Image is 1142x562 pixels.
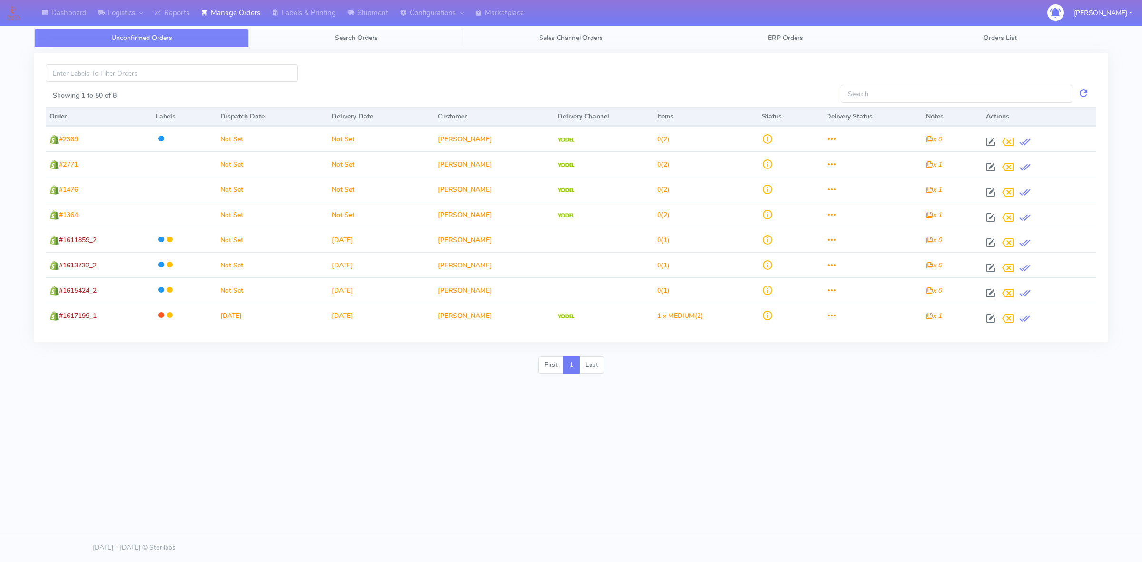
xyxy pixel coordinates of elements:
i: x 0 [926,236,942,245]
img: Yodel [558,314,574,319]
td: Not Set [217,202,328,227]
span: (1) [657,261,669,270]
span: 0 [657,135,661,144]
td: Not Set [328,202,434,227]
td: [PERSON_NAME] [434,227,554,252]
span: 0 [657,185,661,194]
span: #1613732_2 [59,261,97,270]
td: [DATE] [328,252,434,277]
i: x 0 [926,135,942,144]
span: #1476 [59,185,78,194]
i: x 1 [926,185,942,194]
span: #1611859_2 [59,236,97,245]
i: x 1 [926,210,942,219]
span: (1) [657,286,669,295]
span: #1617199_1 [59,311,97,320]
td: Not Set [328,151,434,177]
td: Not Set [217,252,328,277]
th: Status [758,107,823,126]
td: Not Set [217,177,328,202]
img: Yodel [558,213,574,218]
th: Dispatch Date [217,107,328,126]
th: Customer [434,107,554,126]
span: #1615424_2 [59,286,97,295]
th: Order [46,107,152,126]
td: Not Set [328,177,434,202]
span: (2) [657,311,703,320]
td: [DATE] [328,227,434,252]
img: Yodel [558,163,574,168]
td: [DATE] [217,303,328,328]
span: #1364 [59,210,78,219]
td: [PERSON_NAME] [434,303,554,328]
th: Items [653,107,758,126]
span: Unconfirmed Orders [111,33,172,42]
td: [DATE] [328,303,434,328]
td: Not Set [217,151,328,177]
a: 1 [563,356,580,374]
span: #2771 [59,160,78,169]
span: 1 x MEDIUM [657,311,695,320]
span: (2) [657,185,669,194]
td: Not Set [217,126,328,151]
img: Yodel [558,138,574,142]
span: (2) [657,160,669,169]
td: [PERSON_NAME] [434,151,554,177]
i: x 1 [926,311,942,320]
th: Labels [152,107,217,126]
span: (1) [657,236,669,245]
span: 0 [657,261,661,270]
span: Sales Channel Orders [539,33,603,42]
span: Search Orders [335,33,378,42]
span: 0 [657,236,661,245]
i: x 0 [926,286,942,295]
input: Search [841,85,1072,102]
td: [PERSON_NAME] [434,252,554,277]
th: Delivery Status [822,107,922,126]
td: [DATE] [328,277,434,303]
input: Enter Labels To Filter Orders [46,64,298,82]
td: [PERSON_NAME] [434,177,554,202]
th: Delivery Date [328,107,434,126]
span: (2) [657,210,669,219]
td: [PERSON_NAME] [434,277,554,303]
td: Not Set [328,126,434,151]
span: 0 [657,286,661,295]
span: Orders List [984,33,1017,42]
th: Delivery Channel [554,107,653,126]
ul: Tabs [34,29,1108,47]
i: x 0 [926,261,942,270]
span: 0 [657,160,661,169]
td: Not Set [217,277,328,303]
button: [PERSON_NAME] [1067,3,1139,23]
td: [PERSON_NAME] [434,202,554,227]
span: 0 [657,210,661,219]
span: (2) [657,135,669,144]
label: Showing 1 to 50 of 8 [53,90,117,100]
img: Yodel [558,188,574,193]
i: x 1 [926,160,942,169]
span: ERP Orders [768,33,803,42]
span: #2369 [59,135,78,144]
td: Not Set [217,227,328,252]
td: [PERSON_NAME] [434,126,554,151]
